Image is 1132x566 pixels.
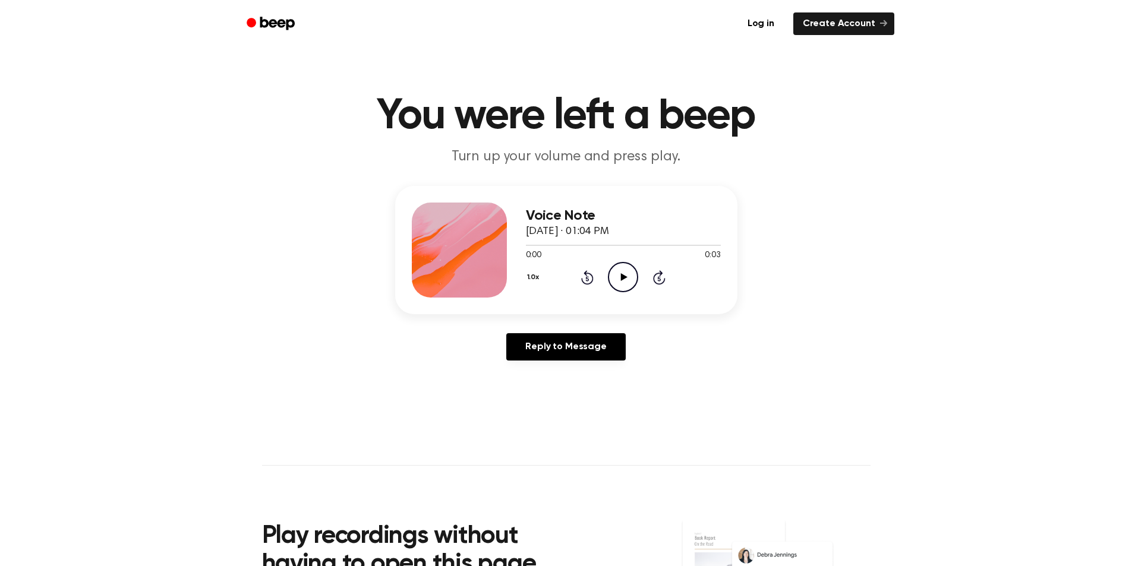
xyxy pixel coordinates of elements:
h3: Voice Note [526,208,721,224]
a: Create Account [793,12,894,35]
a: Log in [736,10,786,37]
span: 0:00 [526,249,541,262]
span: [DATE] · 01:04 PM [526,226,609,237]
button: 1.0x [526,267,544,287]
a: Beep [238,12,305,36]
a: Reply to Message [506,333,625,361]
span: 0:03 [705,249,720,262]
p: Turn up your volume and press play. [338,147,794,167]
h1: You were left a beep [262,95,871,138]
